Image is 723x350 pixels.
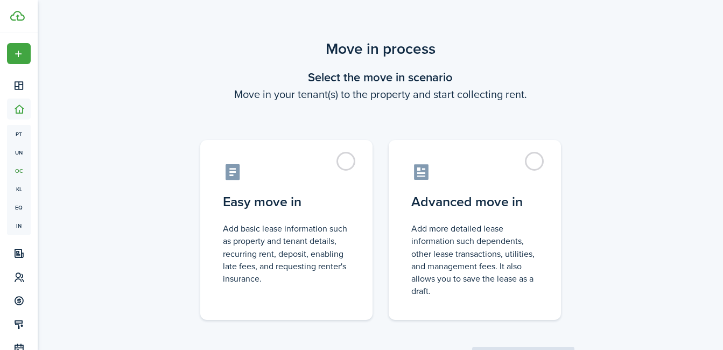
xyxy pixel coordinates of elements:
[7,162,31,180] a: oc
[223,222,350,285] control-radio-card-description: Add basic lease information such as property and tenant details, recurring rent, deposit, enablin...
[187,86,574,102] wizard-step-header-description: Move in your tenant(s) to the property and start collecting rent.
[411,192,538,212] control-radio-card-title: Advanced move in
[223,192,350,212] control-radio-card-title: Easy move in
[7,143,31,162] a: un
[411,222,538,297] control-radio-card-description: Add more detailed lease information such dependents, other lease transactions, utilities, and man...
[7,125,31,143] a: pt
[187,38,574,60] scenario-title: Move in process
[7,43,31,64] button: Open menu
[7,216,31,235] a: in
[7,180,31,198] a: kl
[10,11,25,21] img: TenantCloud
[7,198,31,216] a: eq
[187,68,574,86] wizard-step-header-title: Select the move in scenario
